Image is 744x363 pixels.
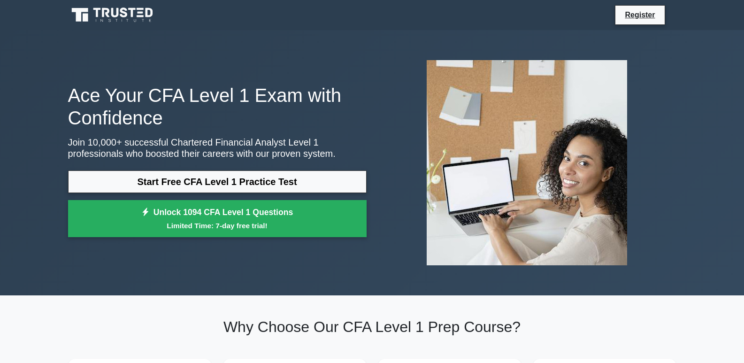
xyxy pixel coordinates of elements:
[619,9,660,21] a: Register
[68,170,367,193] a: Start Free CFA Level 1 Practice Test
[68,137,367,159] p: Join 10,000+ successful Chartered Financial Analyst Level 1 professionals who boosted their caree...
[68,200,367,238] a: Unlock 1094 CFA Level 1 QuestionsLimited Time: 7-day free trial!
[68,318,676,336] h2: Why Choose Our CFA Level 1 Prep Course?
[68,84,367,129] h1: Ace Your CFA Level 1 Exam with Confidence
[80,220,355,231] small: Limited Time: 7-day free trial!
